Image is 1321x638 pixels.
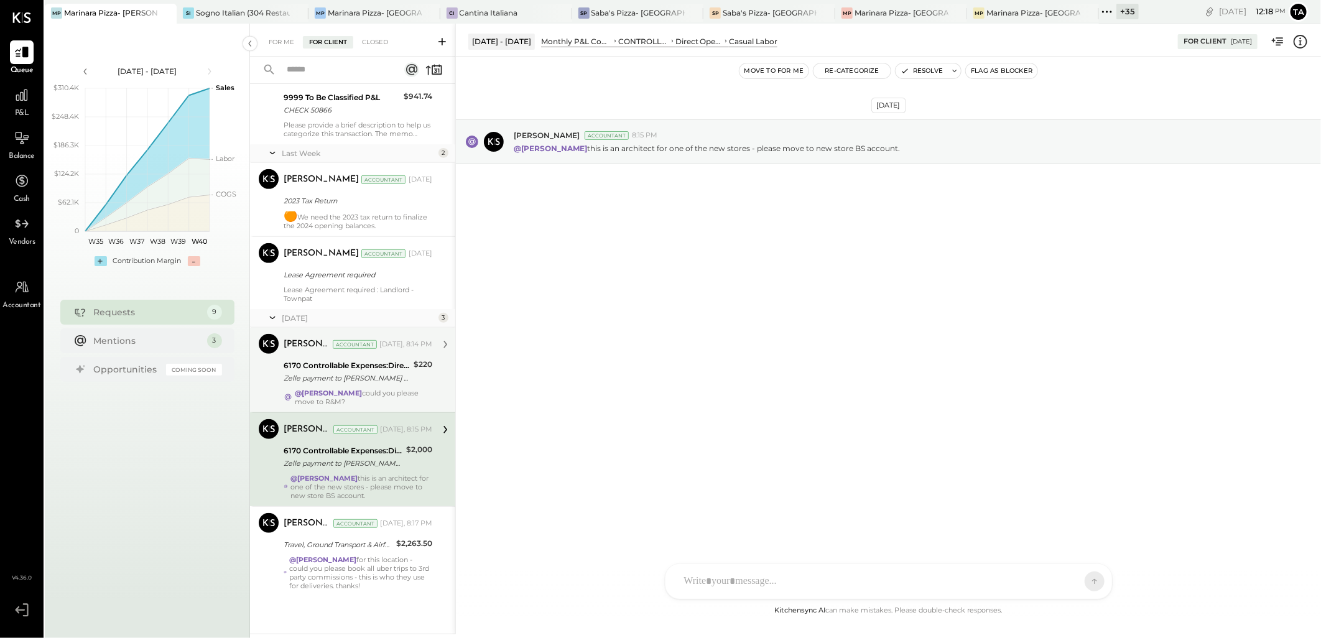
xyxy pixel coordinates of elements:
text: $310.4K [53,83,79,92]
span: Queue [11,65,34,76]
div: Sogno Italian (304 Restaurant) [196,7,290,18]
button: Resolve [896,63,948,78]
div: Marinara Pizza- [GEOGRAPHIC_DATA] [328,7,422,18]
div: SP [710,7,721,19]
div: [DATE] [409,249,432,259]
text: W37 [129,237,144,246]
div: Accountant [361,249,406,258]
div: Saba's Pizza- [GEOGRAPHIC_DATA] [723,7,817,18]
div: [DATE] [1219,6,1286,17]
div: [PERSON_NAME] [284,338,330,351]
div: [PERSON_NAME] [284,423,331,436]
text: $248.4K [52,112,79,121]
span: P&L [15,108,29,119]
div: $220 [414,358,432,371]
div: Cantina Italiana [460,7,518,18]
div: Opportunities [94,363,160,376]
span: Cash [14,194,30,205]
div: Coming Soon [166,364,222,376]
div: 2023 Tax Return [284,195,429,207]
div: Marinara Pizza- [PERSON_NAME] [64,7,158,18]
div: Please provide a brief description to help us categorize this transaction. The memo might be help... [284,121,432,138]
div: For Client [1184,37,1226,47]
div: copy link [1203,5,1216,18]
button: Flag as Blocker [966,63,1037,78]
div: SI [183,7,194,19]
div: Contribution Margin [113,256,182,266]
a: Balance [1,126,43,162]
text: Sales [216,83,234,92]
div: Accountant [585,131,629,140]
text: W38 [150,237,165,246]
div: 3 [438,313,448,323]
strong: @[PERSON_NAME] [514,144,587,153]
strong: @[PERSON_NAME] [295,389,362,397]
div: [DATE], 8:15 PM [380,425,432,435]
text: $186.3K [53,141,79,149]
div: [PERSON_NAME] [284,247,359,260]
div: Accountant [333,425,378,434]
div: For Client [303,36,353,49]
div: Accountant [361,175,406,184]
button: Re-Categorize [813,63,891,78]
div: Marinara Pizza- [GEOGRAPHIC_DATA] [986,7,1080,18]
a: Queue [1,40,43,76]
a: Accountant [1,275,43,312]
span: Balance [9,151,35,162]
div: MP [315,7,326,19]
span: [PERSON_NAME] [514,130,580,141]
div: for this location - could you please book all uber trips to 3rd party commissions - this is who t... [289,555,432,590]
a: Cash [1,169,43,205]
text: W36 [108,237,124,246]
div: Zelle payment to [PERSON_NAME] 25832457181 [284,457,402,469]
div: + 35 [1116,4,1139,19]
button: Move to for me [739,63,809,78]
div: [PERSON_NAME] [284,517,331,530]
div: Zelle payment to [PERSON_NAME] Ovens [PERSON_NAME] 25743399711 [284,372,410,384]
button: Ta [1289,2,1309,22]
div: MP [51,7,62,19]
div: + [95,256,107,266]
div: 2 [438,148,448,158]
div: Marinara Pizza- [GEOGRAPHIC_DATA] [855,7,948,18]
div: Saba's Pizza- [GEOGRAPHIC_DATA] [591,7,685,18]
span: Accountant [3,300,41,312]
span: 8:15 PM [632,131,657,141]
div: [DATE], 8:17 PM [380,519,432,529]
div: [DATE] [871,98,906,113]
text: COGS [216,190,236,198]
text: 0 [75,226,79,235]
div: [DATE] - [DATE] [468,34,535,49]
div: 6170 Controllable Expenses:Direct Operating Expenses:Casual Labor [284,445,402,457]
a: P&L [1,83,43,119]
div: Casual Labor [729,36,777,47]
div: [DATE], 8:14 PM [379,340,432,349]
div: 9 [207,305,222,320]
text: W40 [191,237,206,246]
div: 6170 Controllable Expenses:Direct Operating Expenses:Casual Labor [284,359,410,372]
strong: @[PERSON_NAME] [290,474,358,483]
div: $2,263.50 [396,537,432,550]
div: Closed [356,36,394,49]
div: Lease Agreement required : Landlord - Townpat [284,285,432,303]
text: $62.1K [58,198,79,206]
div: - [188,256,200,266]
div: [DATE] - [DATE] [95,66,200,76]
div: CI [447,7,458,19]
div: [PERSON_NAME] [284,173,359,186]
div: 9999 To Be Classified P&L [284,91,400,104]
div: $941.74 [404,90,432,103]
div: CONTROLLABLE EXPENSES [618,36,669,47]
div: [DATE] [1231,37,1252,46]
div: MP [973,7,985,19]
div: Lease Agreement required [284,269,429,281]
div: Last Week [282,148,435,159]
text: $124.2K [54,169,79,178]
text: W35 [88,237,103,246]
div: this is an architect for one of the new stores - please move to new store BS account. [290,474,432,500]
div: $2,000 [406,443,432,456]
div: [DATE] [409,175,432,185]
div: 3 [207,333,222,348]
div: Direct Operating Expenses [675,36,723,47]
div: Mentions [94,335,201,347]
